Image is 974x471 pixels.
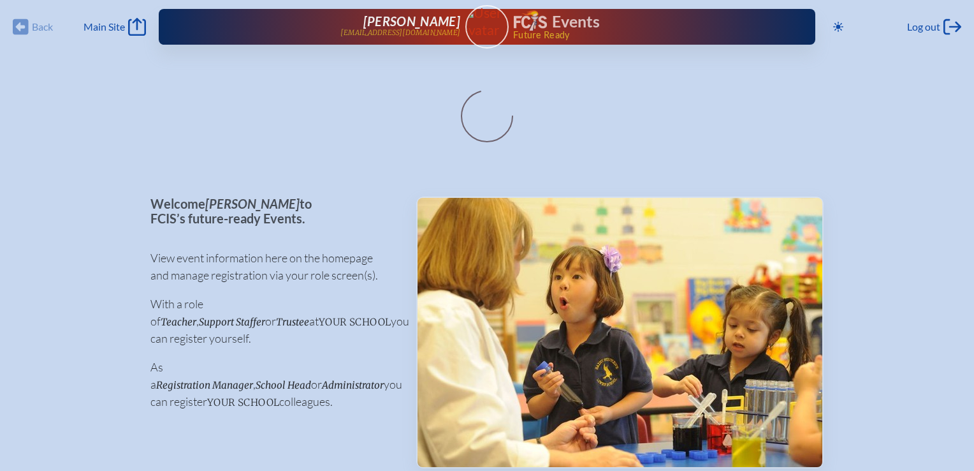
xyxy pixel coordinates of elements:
p: [EMAIL_ADDRESS][DOMAIN_NAME] [340,29,460,37]
p: As a , or you can register colleagues. [150,359,396,410]
span: School Head [256,379,311,391]
img: Events [418,198,822,467]
div: FCIS Events — Future ready [514,10,774,40]
span: Log out [907,20,940,33]
a: User Avatar [465,5,509,49]
a: [PERSON_NAME][EMAIL_ADDRESS][DOMAIN_NAME] [200,14,460,40]
p: Welcome to FCIS’s future-ready Events. [150,197,396,225]
span: Support Staffer [199,316,265,328]
span: your school [319,316,391,328]
span: Trustee [276,316,309,328]
p: View event information here on the homepage and manage registration via your role screen(s). [150,250,396,284]
a: Main Site [84,18,146,36]
span: [PERSON_NAME] [363,13,460,29]
span: Administrator [322,379,384,391]
span: Main Site [84,20,125,33]
span: your school [207,396,279,408]
img: User Avatar [460,4,514,38]
span: Future Ready [513,31,774,40]
span: Registration Manager [156,379,253,391]
span: [PERSON_NAME] [205,196,300,211]
span: Teacher [161,316,196,328]
p: With a role of , or at you can register yourself. [150,295,396,347]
